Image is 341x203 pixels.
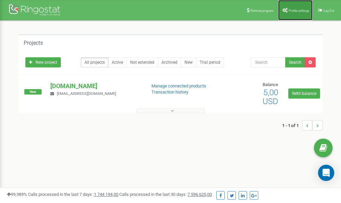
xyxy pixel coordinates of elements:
[94,192,118,197] u: 1 744 194,00
[289,9,309,13] span: Profile settings
[24,89,42,95] span: New
[251,57,286,67] input: Search
[119,192,212,197] span: Calls processed in the last 30 days :
[7,192,27,197] span: 99,989%
[57,92,116,96] span: [EMAIL_ADDRESS][DOMAIN_NAME]
[188,192,212,197] u: 7 596 625,00
[250,9,274,13] span: Referral program
[263,82,278,87] span: Balance
[282,120,302,130] span: 1 - 1 of 1
[108,57,127,67] a: Active
[28,192,118,197] span: Calls processed in the last 7 days :
[151,89,188,95] a: Transaction history
[318,165,334,181] div: Open Intercom Messenger
[158,57,181,67] a: Archived
[288,88,320,99] a: Refill balance
[323,9,334,13] span: Log Out
[81,57,108,67] a: All projects
[196,57,224,67] a: Trial period
[151,83,206,88] a: Manage connected products
[282,114,322,137] nav: ...
[181,57,196,67] a: New
[126,57,158,67] a: Not extended
[25,57,61,67] a: New project
[24,40,43,46] h5: Projects
[285,57,305,67] button: Search
[263,88,278,106] span: 5,00 USD
[50,82,140,90] p: [DOMAIN_NAME]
